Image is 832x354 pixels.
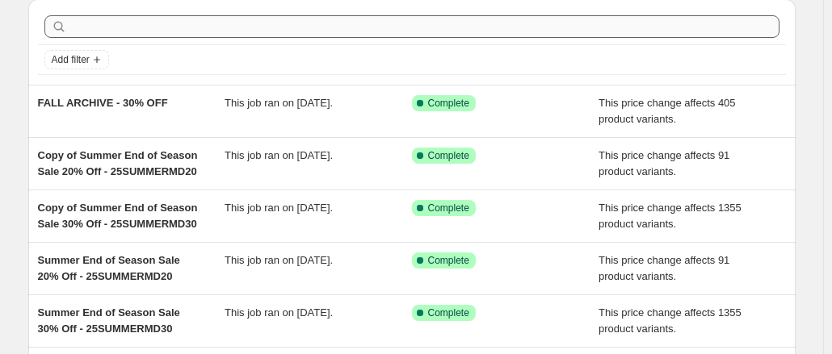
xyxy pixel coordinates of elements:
[44,50,109,69] button: Add filter
[225,306,333,319] span: This job ran on [DATE].
[38,254,180,282] span: Summer End of Season Sale 20% Off - 25SUMMERMD20
[428,202,469,214] span: Complete
[225,97,333,109] span: This job ran on [DATE].
[38,97,168,109] span: FALL ARCHIVE - 30% OFF
[428,97,469,110] span: Complete
[599,306,742,335] span: This price change affects 1355 product variants.
[599,97,736,125] span: This price change affects 405 product variants.
[599,149,729,177] span: This price change affects 91 product variants.
[225,149,333,161] span: This job ran on [DATE].
[38,306,180,335] span: Summer End of Season Sale 30% Off - 25SUMMERMD30
[428,254,469,267] span: Complete
[38,202,198,230] span: Copy of Summer End of Season Sale 30% Off - 25SUMMERMD30
[52,53,90,66] span: Add filter
[225,202,333,214] span: This job ran on [DATE].
[428,149,469,162] span: Complete
[225,254,333,266] span: This job ran on [DATE].
[599,254,729,282] span: This price change affects 91 product variants.
[599,202,742,230] span: This price change affects 1355 product variants.
[38,149,198,177] span: Copy of Summer End of Season Sale 20% Off - 25SUMMERMD20
[428,306,469,319] span: Complete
